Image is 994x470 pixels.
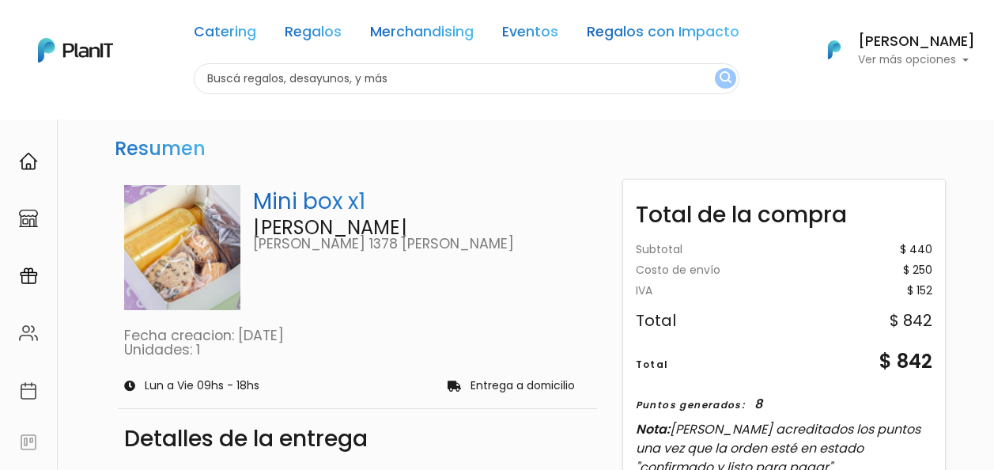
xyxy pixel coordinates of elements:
div: $ 842 [890,313,932,328]
div: Subtotal [636,244,682,256]
a: Regalos [285,25,342,44]
img: search_button-432b6d5273f82d61273b3651a40e1bd1b912527efae98b1b7a1b2c0702e16a8d.svg [720,71,731,86]
button: PlanIt Logo [PERSON_NAME] Ver más opciones [807,29,975,70]
h6: [PERSON_NAME] [858,35,975,49]
div: Total de la compra [623,186,946,232]
div: 8 [754,395,762,414]
div: $ 250 [903,265,932,276]
div: $ 152 [907,286,932,297]
a: Regalos con Impacto [587,25,739,44]
p: [PERSON_NAME] 1378 [PERSON_NAME] [253,237,590,252]
img: EB136D83-624B-4E5B-863E-8E8D14AEC6BF.jpeg [124,185,240,311]
div: Costo de envío [636,265,720,276]
a: Unidades: 1 [124,340,200,359]
input: Buscá regalos, desayunos, y más [194,63,739,94]
div: IVA [636,286,652,297]
p: [PERSON_NAME] [253,218,590,237]
img: PlanIt Logo [817,32,852,67]
h3: Resumen [108,131,212,167]
p: Fecha creacion: [DATE] [124,329,591,343]
div: $ 842 [879,347,932,376]
p: Ver más opciones [858,55,975,66]
p: Lun a Vie 09hs - 18hs [145,381,259,392]
p: Entrega a domicilio [471,381,575,392]
img: home-e721727adea9d79c4d83392d1f703f7f8bce08238fde08b1acbfd93340b81755.svg [19,152,38,171]
a: Catering [194,25,256,44]
a: Merchandising [370,25,474,44]
div: $ 440 [900,244,932,256]
div: Total [636,313,676,328]
img: PlanIt Logo [38,38,113,63]
div: Detalles de la entrega [124,428,591,450]
img: people-662611757002400ad9ed0e3c099ab2801c6687ba6c219adb57efc949bc21e19d.svg [19,324,38,343]
p: Mini box x1 [253,185,590,218]
img: campaigns-02234683943229c281be62815700db0a1741e53638e28bf9629b52c665b00959.svg [19,267,38,286]
img: marketplace-4ceaa7011d94191e9ded77b95e3339b90024bf715f7c57f8cf31f2d8c509eaba.svg [19,209,38,228]
img: feedback-78b5a0c8f98aac82b08bfc38622c3050aee476f2c9584af64705fc4e61158814.svg [19,433,38,452]
img: calendar-87d922413cdce8b2cf7b7f5f62616a5cf9e4887200fb71536465627b3292af00.svg [19,381,38,400]
div: Puntos generados: [636,398,745,412]
a: Eventos [502,25,558,44]
div: Total [636,358,669,372]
